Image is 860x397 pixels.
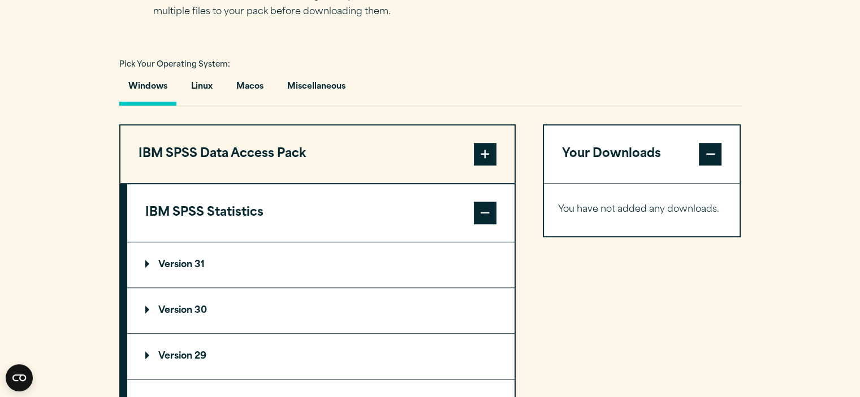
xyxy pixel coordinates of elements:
button: IBM SPSS Statistics [127,184,515,242]
button: Windows [119,73,176,106]
summary: Version 30 [127,288,515,333]
button: IBM SPSS Data Access Pack [120,125,515,183]
p: You have not added any downloads. [558,202,726,218]
button: Your Downloads [544,125,740,183]
button: Open CMP widget [6,364,33,391]
summary: Version 31 [127,242,515,287]
button: Macos [227,73,273,106]
summary: Version 29 [127,334,515,379]
p: Version 31 [145,260,205,269]
div: Your Downloads [544,183,740,236]
p: Version 30 [145,306,207,315]
span: Pick Your Operating System: [119,61,230,68]
button: Miscellaneous [278,73,355,106]
button: Linux [182,73,222,106]
p: Version 29 [145,352,206,361]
